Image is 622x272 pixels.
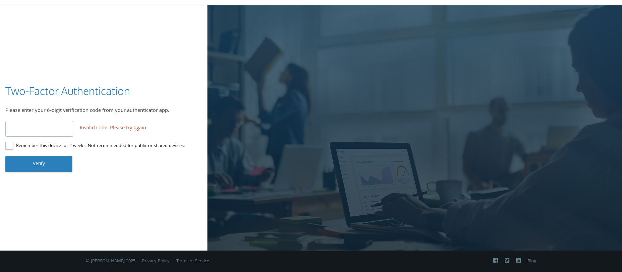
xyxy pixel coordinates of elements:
[142,258,170,265] a: Privacy Policy
[5,84,130,99] h3: Two-Factor Authentication
[5,142,185,150] label: Remember this device for 2 weeks. Not recommended for public or shared devices.
[5,156,72,172] button: Verify
[176,258,209,265] a: Terms of Service
[527,258,536,265] a: Blog
[80,124,147,133] span: Invalid code. Please try again.
[86,258,135,265] span: © [PERSON_NAME] 2025
[5,107,202,116] div: Please enter your 6-digit verification code from your authenticator app.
